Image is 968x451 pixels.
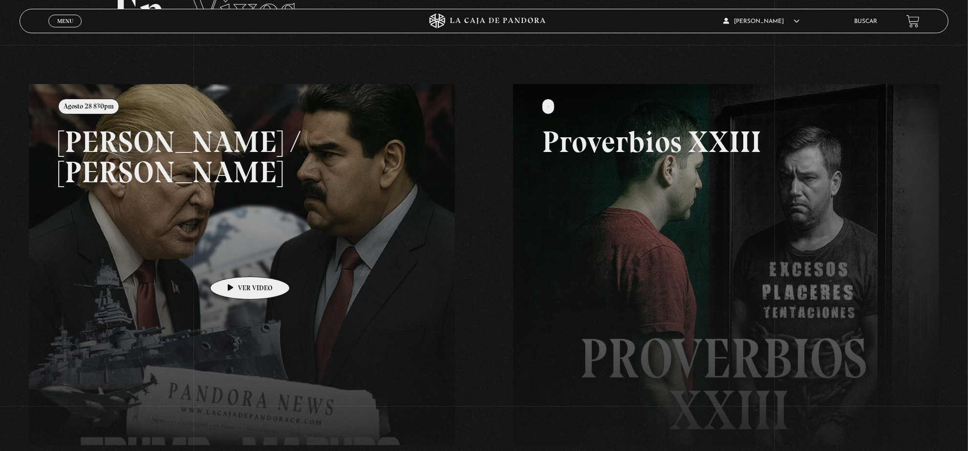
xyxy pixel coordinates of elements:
[854,19,877,24] a: Buscar
[54,26,77,33] span: Cerrar
[724,19,800,24] span: [PERSON_NAME]
[906,15,920,28] a: View your shopping cart
[57,18,73,24] span: Menu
